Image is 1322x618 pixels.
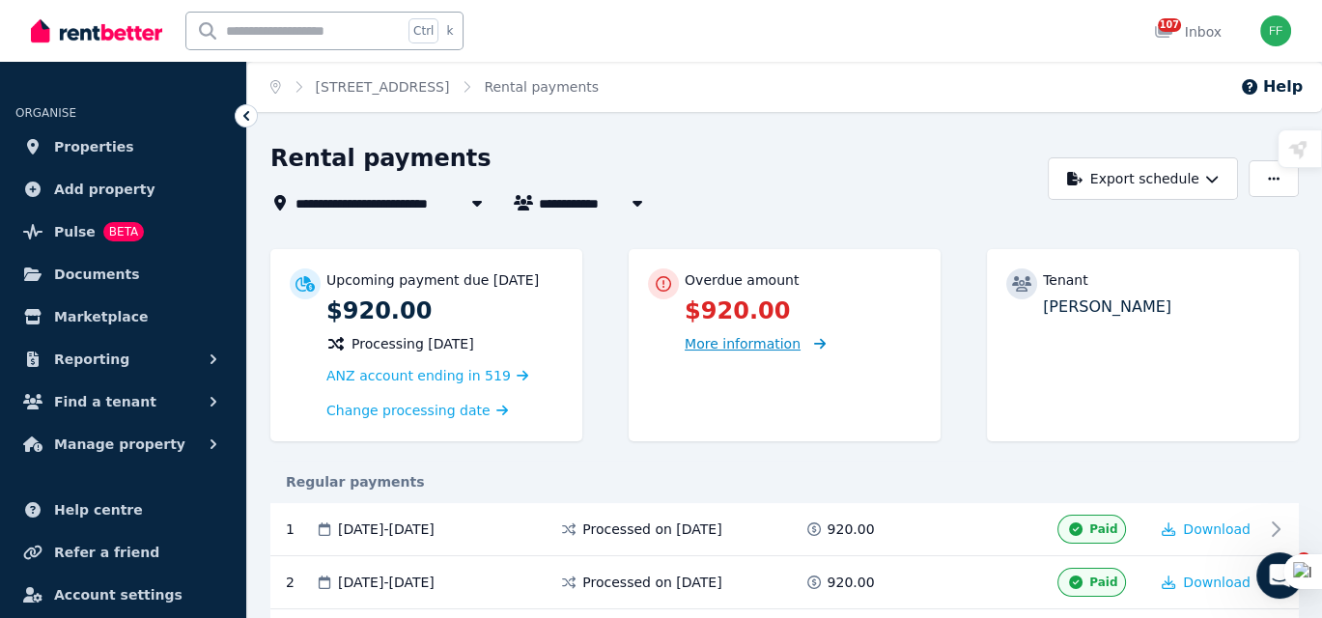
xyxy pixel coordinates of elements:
[1154,22,1222,42] div: Inbox
[54,220,96,243] span: Pulse
[338,573,435,592] span: [DATE] - [DATE]
[54,498,143,521] span: Help centre
[54,583,183,606] span: Account settings
[1043,270,1088,290] p: Tenant
[1256,552,1303,599] iframe: Intercom live chat
[1296,552,1311,568] span: 2
[15,576,231,614] a: Account settings
[685,336,801,351] span: More information
[54,541,159,564] span: Refer a friend
[326,368,511,383] span: ANZ account ending in 519
[484,77,599,97] span: Rental payments
[326,401,508,420] a: Change processing date
[1162,573,1251,592] button: Download
[15,106,76,120] span: ORGANISE
[15,297,231,336] a: Marketplace
[582,573,721,592] span: Processed on [DATE]
[286,568,315,597] div: 2
[103,222,144,241] span: BETA
[270,143,492,174] h1: Rental payments
[1089,575,1117,590] span: Paid
[15,212,231,251] a: PulseBETA
[54,263,140,286] span: Documents
[15,127,231,166] a: Properties
[1089,521,1117,537] span: Paid
[408,18,438,43] span: Ctrl
[326,270,539,290] p: Upcoming payment due [DATE]
[286,515,315,544] div: 1
[685,295,921,326] p: $920.00
[270,472,1299,492] div: Regular payments
[54,305,148,328] span: Marketplace
[31,16,162,45] img: RentBetter
[828,520,875,539] span: 920.00
[828,573,875,592] span: 920.00
[1260,15,1291,46] img: Frank frank@northwardrentals.com.au
[352,334,474,353] span: Processing [DATE]
[54,390,156,413] span: Find a tenant
[1162,520,1251,539] button: Download
[1048,157,1238,200] button: Export schedule
[316,79,450,95] a: [STREET_ADDRESS]
[326,295,563,326] p: $920.00
[15,382,231,421] button: Find a tenant
[15,425,231,463] button: Manage property
[54,348,129,371] span: Reporting
[1183,521,1251,537] span: Download
[582,520,721,539] span: Processed on [DATE]
[54,135,134,158] span: Properties
[1240,75,1303,98] button: Help
[247,62,622,112] nav: Breadcrumb
[54,433,185,456] span: Manage property
[446,23,453,39] span: k
[54,178,155,201] span: Add property
[1183,575,1251,590] span: Download
[15,340,231,379] button: Reporting
[15,255,231,294] a: Documents
[15,533,231,572] a: Refer a friend
[1043,295,1280,319] p: [PERSON_NAME]
[15,170,231,209] a: Add property
[1158,18,1181,32] span: 107
[326,401,491,420] span: Change processing date
[685,270,799,290] p: Overdue amount
[15,491,231,529] a: Help centre
[338,520,435,539] span: [DATE] - [DATE]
